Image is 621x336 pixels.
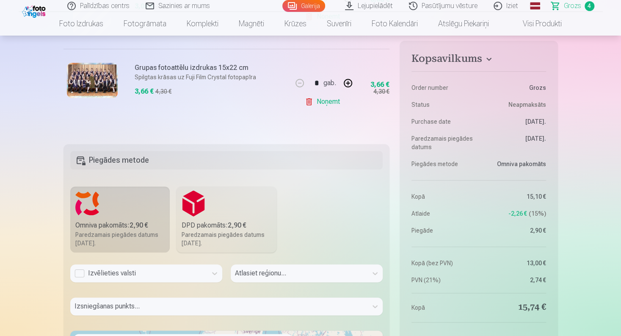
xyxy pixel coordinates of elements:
b: 2,90 € [130,221,148,229]
dd: 15,74 € [483,302,546,314]
span: 15 % [529,209,546,218]
div: DPD pakomāts : [182,220,271,230]
div: Izvēlieties valsti [75,268,203,278]
dd: Grozs [483,83,546,92]
div: 4,30 € [155,87,171,96]
dt: Purchase date [411,117,475,126]
span: Neapmaksāts [508,100,546,109]
div: Paredzamais piegādes datums [DATE]. [182,230,271,247]
a: Foto kalendāri [362,12,428,36]
h5: Piegādes metode [70,151,383,169]
span: -2,26 € [508,209,527,218]
dt: Piegādes metode [411,160,475,168]
dd: [DATE]. [483,117,546,126]
a: Visi produkti [499,12,572,36]
p: Spilgtas krāsas uz Fuji Film Crystal fotopapīra [135,73,287,81]
div: 3,66 € [135,86,154,97]
dt: Kopā [411,192,475,201]
h6: Grupas fotoattēlu izdrukas 15x22 cm [135,63,287,73]
dt: Paredzamais piegādes datums [411,134,475,151]
span: 4 [585,1,594,11]
a: Komplekti [177,12,229,36]
dd: 2,74 € [483,276,546,284]
div: gab. [323,73,336,93]
dd: [DATE]. [483,134,546,151]
img: /fa1 [22,3,48,18]
dt: Order number [411,83,475,92]
span: Grozs [564,1,581,11]
dt: Piegāde [411,226,475,235]
div: 3,66 € [370,82,389,87]
button: Kopsavilkums [411,53,546,68]
div: 4,30 € [373,87,389,96]
dt: Kopā [411,302,475,314]
dt: Status [411,100,475,109]
dd: 15,10 € [483,192,546,201]
a: Atslēgu piekariņi [428,12,499,36]
dd: 2,90 € [483,226,546,235]
dd: Omniva pakomāts [483,160,546,168]
a: Foto izdrukas [49,12,113,36]
dd: 13,00 € [483,259,546,267]
dt: PVN (21%) [411,276,475,284]
dt: Kopā (bez PVN) [411,259,475,267]
b: 2,90 € [228,221,246,229]
dt: Atlaide [411,209,475,218]
a: Noņemt [305,93,343,110]
a: Fotogrāmata [113,12,177,36]
a: Magnēti [229,12,274,36]
a: Krūzes [274,12,317,36]
div: Omniva pakomāts : [75,220,165,230]
a: Suvenīri [317,12,362,36]
div: Paredzamais piegādes datums [DATE]. [75,230,165,247]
